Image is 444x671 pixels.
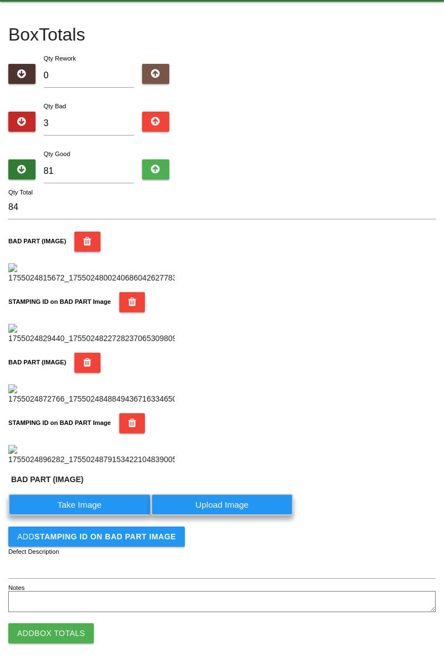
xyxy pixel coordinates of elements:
[8,494,151,515] label: Take Image
[151,494,294,515] label: Upload Image
[8,359,66,365] b: BAD PART (IMAGE)
[11,475,83,484] b: BAD PART (IMAGE)
[8,583,24,593] label: Notes
[8,324,175,344] img: 1755024829440_17550248227282370653098097099950.jpg
[8,263,175,284] img: 1755024815672_175502480024068604262778323071.jpg
[119,413,145,433] button: STAMPING ID on BAD PART Image
[8,527,185,547] button: AddSTAMPING ID on BAD PART Image
[8,25,436,44] h4: Box Totals
[8,445,175,465] img: 1755024896282_17550248791534221048390057532754.jpg
[8,384,175,405] img: 1755024872766_17550248488494367163346502666396.jpg
[34,532,176,541] b: STAMPING ID on BAD PART Image
[8,547,59,557] label: Defect Description
[8,298,111,305] b: STAMPING ID on BAD PART Image
[119,292,145,312] button: STAMPING ID on BAD PART Image
[8,188,33,197] label: Qty Total
[8,238,66,244] b: BAD PART (IMAGE)
[74,353,100,373] button: BAD PART (IMAGE)
[8,419,111,426] b: STAMPING ID on BAD PART Image
[8,623,94,643] button: AddBox Totals
[44,151,70,157] label: Qty Good
[44,103,66,109] label: Qty Bad
[44,55,76,62] label: Qty Rework
[74,232,100,252] button: BAD PART (IMAGE)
